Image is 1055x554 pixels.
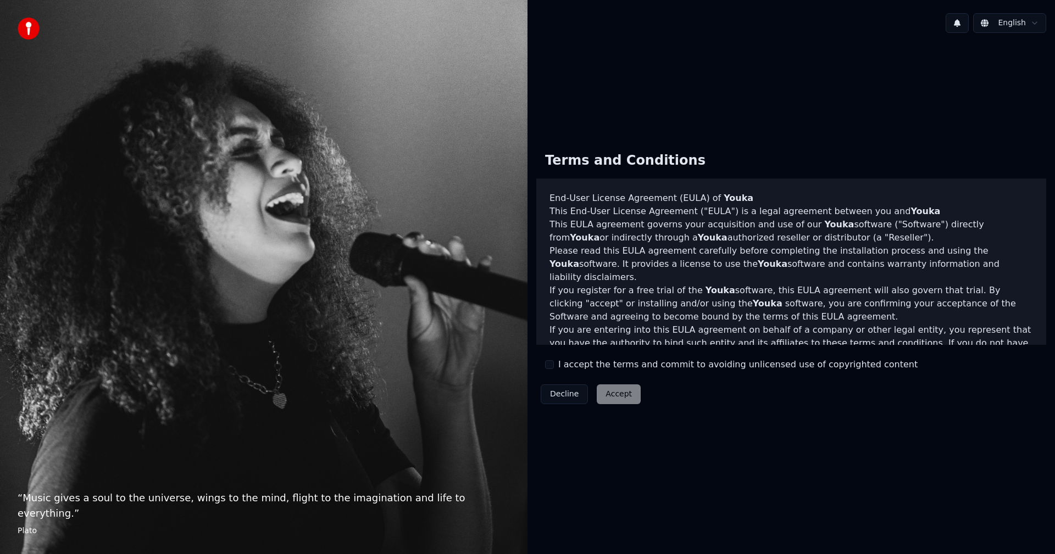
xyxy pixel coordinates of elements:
[753,298,782,309] span: Youka
[824,219,854,230] span: Youka
[549,244,1033,284] p: Please read this EULA agreement carefully before completing the installation process and using th...
[724,193,753,203] span: Youka
[541,384,588,404] button: Decline
[706,285,735,295] span: Youka
[549,284,1033,323] p: If you register for a free trial of the software, this EULA agreement will also govern that trial...
[549,192,1033,205] h3: End-User License Agreement (EULA) of
[570,232,599,243] span: Youka
[758,259,787,269] span: Youka
[549,205,1033,218] p: This End-User License Agreement ("EULA") is a legal agreement between you and
[18,525,510,536] footer: Plato
[18,18,40,40] img: youka
[698,232,728,243] span: Youka
[549,259,579,269] span: Youka
[536,143,714,178] div: Terms and Conditions
[558,358,918,371] label: I accept the terms and commit to avoiding unlicensed use of copyrighted content
[18,490,510,521] p: “ Music gives a soul to the universe, wings to the mind, flight to the imagination and life to ev...
[910,206,940,216] span: Youka
[549,323,1033,376] p: If you are entering into this EULA agreement on behalf of a company or other legal entity, you re...
[549,218,1033,244] p: This EULA agreement governs your acquisition and use of our software ("Software") directly from o...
